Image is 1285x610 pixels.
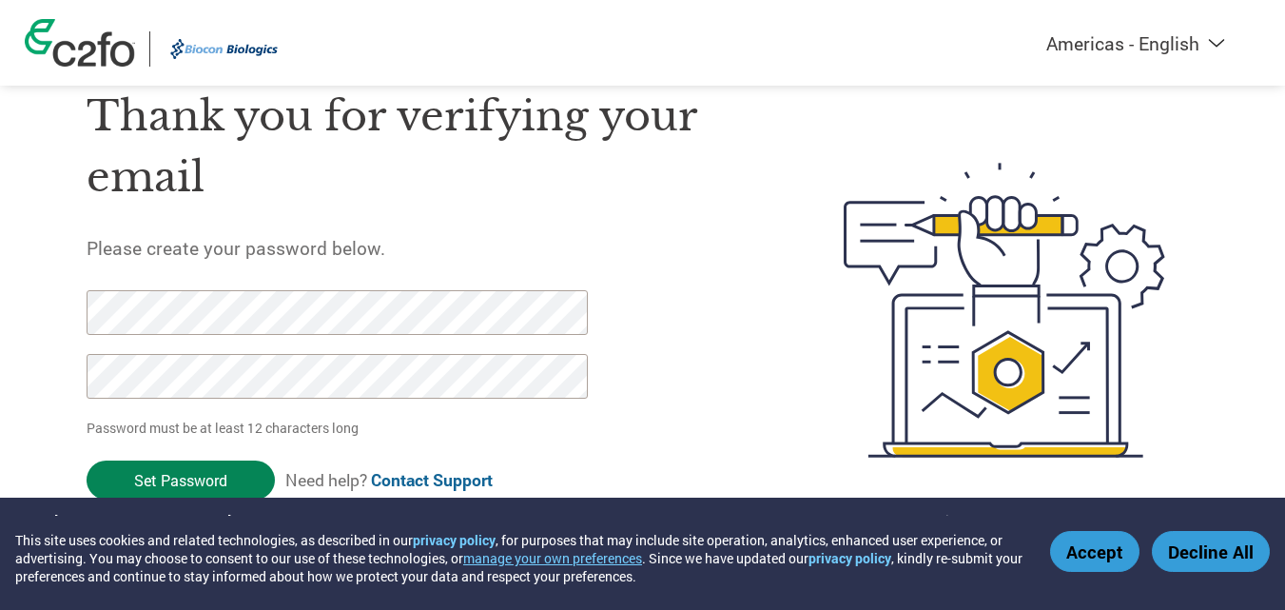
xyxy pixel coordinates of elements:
[1152,531,1270,572] button: Decline All
[371,469,493,491] a: Contact Support
[807,511,1261,531] p: © 2024 Pollen, Inc. All rights reserved / Pat. 10,817,932 and Pat. 11,100,477.
[188,511,244,531] a: Security
[87,236,754,260] h5: Please create your password below.
[808,549,891,567] a: privacy policy
[87,86,754,208] h1: Thank you for verifying your email
[1050,531,1139,572] button: Accept
[809,58,1199,562] img: create-password
[39,511,89,531] a: Privacy
[25,19,135,67] img: c2fo logo
[15,531,1022,585] div: This site uses cookies and related technologies, as described in our , for purposes that may incl...
[165,31,284,67] img: Biocon Biologics
[463,549,642,567] button: manage your own preferences
[87,418,594,438] p: Password must be at least 12 characters long
[413,531,496,549] a: privacy policy
[285,469,493,491] span: Need help?
[87,461,275,500] input: Set Password
[118,511,160,531] a: Terms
